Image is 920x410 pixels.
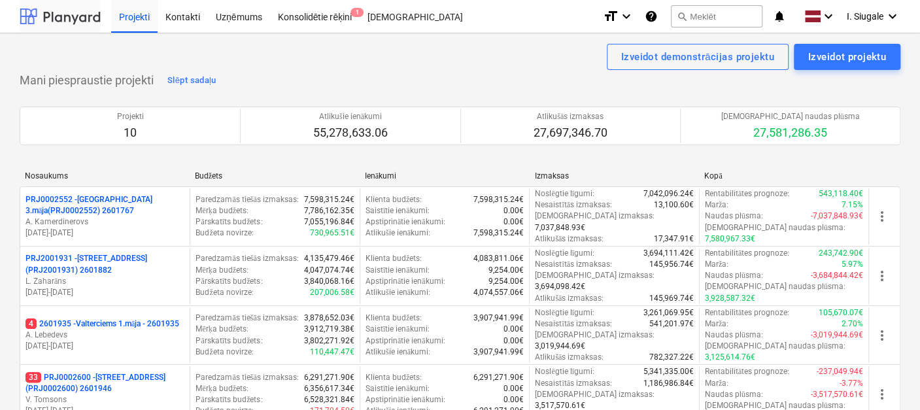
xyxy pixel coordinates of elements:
p: Saistītie ienākumi : [366,324,430,335]
p: Pārskatīts budžets : [196,335,262,347]
p: [DEMOGRAPHIC_DATA] naudas plūsma [721,111,859,122]
button: Slēpt sadaļu [164,70,220,91]
p: 6,528,321.84€ [304,394,354,405]
p: Klienta budžets : [366,372,422,383]
p: Budžeta novirze : [196,287,253,298]
p: 543,118.40€ [819,188,863,199]
p: [DATE] - [DATE] [26,228,184,239]
p: 0.00€ [503,335,524,347]
p: A. Kamerdinerovs [26,216,184,228]
p: Mērķa budžets : [196,265,248,276]
p: [DEMOGRAPHIC_DATA] naudas plūsma : [705,222,845,233]
p: Atlikušie ienākumi : [366,347,430,358]
p: -3.77% [840,378,863,389]
p: Nesaistītās izmaksas : [535,318,612,330]
i: Zināšanu pamats [645,9,658,24]
p: 6,291,271.90€ [473,372,524,383]
p: 207,006.58€ [310,287,354,298]
p: Nesaistītās izmaksas : [535,199,612,211]
p: A. Lebedevs [26,330,184,341]
p: 0.00€ [503,324,524,335]
p: 541,201.97€ [649,318,694,330]
p: 27,581,286.35 [721,125,859,141]
p: 7,598,315.24€ [304,194,354,205]
div: Chat Widget [855,347,920,410]
p: Pārskatīts budžets : [196,216,262,228]
p: 782,327.22€ [649,352,694,363]
button: Izveidot demonstrācijas projektu [607,44,789,70]
p: 2601935 - Valterciems 1.māja - 2601935 [26,318,179,330]
p: 730,965.51€ [310,228,354,239]
p: Paredzamās tiešās izmaksas : [196,253,298,264]
p: Mani piespraustie projekti [20,73,154,88]
p: Apstiprinātie ienākumi : [366,216,445,228]
div: Nosaukums [25,171,184,180]
p: Mērķa budžets : [196,324,248,335]
p: -3,684,844.42€ [811,270,863,281]
div: Izveidot projektu [808,48,886,65]
p: Rentabilitātes prognoze : [705,366,789,377]
p: 243,742.90€ [819,248,863,259]
button: Izveidot projektu [794,44,900,70]
p: Naudas plūsma : [705,389,763,400]
p: 27,697,346.70 [534,125,607,141]
p: -7,037,848.93€ [811,211,863,222]
p: 1,186,986.84€ [643,378,694,389]
p: 7,598,315.24€ [473,194,524,205]
p: Budžeta novirze : [196,347,253,358]
span: more_vert [874,328,890,343]
p: 3,907,941.99€ [473,313,524,324]
p: Saistītie ienākumi : [366,265,430,276]
div: 42601935 -Valterciems 1.māja - 2601935A. Lebedevs[DATE]-[DATE] [26,318,184,352]
p: 3,928,587.32€ [705,293,755,304]
p: Mērķa budžets : [196,383,248,394]
p: Noslēgtie līgumi : [535,188,594,199]
p: 105,670.07€ [819,307,863,318]
p: 0.00€ [503,216,524,228]
p: 10 [117,125,144,141]
p: Klienta budžets : [366,313,422,324]
p: 9,254.00€ [488,276,524,287]
p: Apstiprinātie ienākumi : [366,394,445,405]
p: Marža : [705,318,728,330]
p: Marža : [705,199,728,211]
p: 3,840,068.16€ [304,276,354,287]
i: keyboard_arrow_down [885,9,900,24]
p: Naudas plūsma : [705,330,763,341]
div: PRJ0002552 -[GEOGRAPHIC_DATA] 3.māja(PRJ0002552) 2601767A. Kamerdinerovs[DATE]-[DATE] [26,194,184,239]
p: 7,055,196.84€ [304,216,354,228]
p: Marža : [705,259,728,270]
p: 145,969.74€ [649,293,694,304]
p: 17,347.91€ [654,233,694,245]
p: 4,083,811.06€ [473,253,524,264]
p: V. Tomsons [26,394,184,405]
i: keyboard_arrow_down [619,9,634,24]
p: [DEMOGRAPHIC_DATA] naudas plūsma : [705,281,845,292]
i: format_size [603,9,619,24]
p: [DEMOGRAPHIC_DATA] izmaksas : [535,330,655,341]
p: Noslēgtie līgumi : [535,366,594,377]
p: 4,135,479.46€ [304,253,354,264]
p: 9,254.00€ [488,265,524,276]
p: Rentabilitātes prognoze : [705,307,789,318]
p: 7,598,315.24€ [473,228,524,239]
p: L. Zaharāns [26,276,184,287]
p: [DEMOGRAPHIC_DATA] izmaksas : [535,270,655,281]
p: 7,042,096.24€ [643,188,694,199]
p: Paredzamās tiešās izmaksas : [196,313,298,324]
p: Noslēgtie līgumi : [535,307,594,318]
div: Slēpt sadaļu [167,73,216,88]
span: I. Siugale [847,11,883,22]
p: Klienta budžets : [366,253,422,264]
span: 33 [26,372,41,383]
p: 0.00€ [503,394,524,405]
p: Atlikušās izmaksas : [535,352,604,363]
p: 5,341,335.00€ [643,366,694,377]
p: Paredzamās tiešās izmaksas : [196,194,298,205]
p: 3,019,944.69€ [535,341,585,352]
p: 13,100.60€ [654,199,694,211]
p: Atlikušās izmaksas : [535,293,604,304]
div: Ienākumi [365,171,524,181]
p: Rentabilitātes prognoze : [705,248,789,259]
p: Atlikušie ienākumi : [366,287,430,298]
